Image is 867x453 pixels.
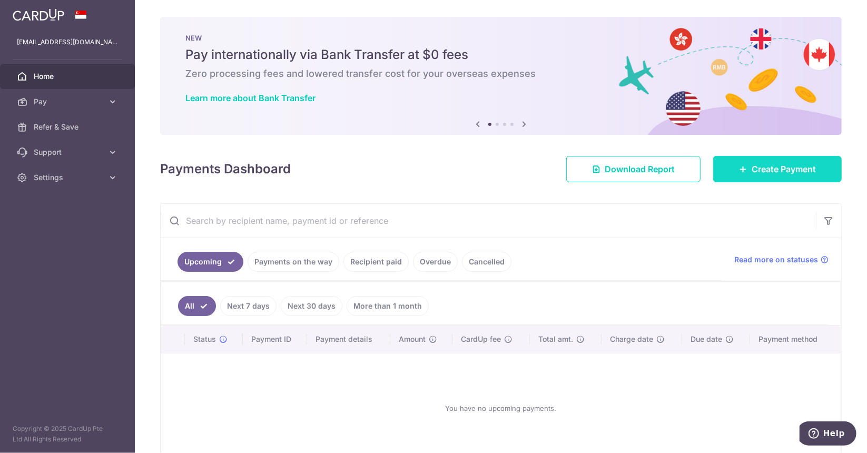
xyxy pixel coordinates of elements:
a: More than 1 month [347,296,429,316]
span: Support [34,147,103,157]
a: Learn more about Bank Transfer [185,93,316,103]
h6: Zero processing fees and lowered transfer cost for your overseas expenses [185,67,816,80]
span: Amount [399,334,426,344]
span: Home [34,71,103,82]
a: Recipient paid [343,252,409,272]
input: Search by recipient name, payment id or reference [161,204,816,238]
a: Download Report [566,156,701,182]
a: Payments on the way [248,252,339,272]
th: Payment details [307,326,390,353]
a: Create Payment [713,156,842,182]
span: Read more on statuses [734,254,818,265]
span: Pay [34,96,103,107]
iframe: Opens a widget where you can find more information [800,421,856,448]
span: Settings [34,172,103,183]
span: Charge date [610,334,653,344]
a: Next 30 days [281,296,342,316]
span: Total amt. [538,334,573,344]
h4: Payments Dashboard [160,160,291,179]
a: Cancelled [462,252,511,272]
a: All [178,296,216,316]
a: Next 7 days [220,296,277,316]
span: Status [193,334,216,344]
span: Refer & Save [34,122,103,132]
span: Due date [691,334,722,344]
p: NEW [185,34,816,42]
a: Upcoming [178,252,243,272]
span: CardUp fee [461,334,501,344]
a: Read more on statuses [734,254,829,265]
span: Create Payment [752,163,816,175]
img: Bank transfer banner [160,17,842,135]
p: [EMAIL_ADDRESS][DOMAIN_NAME] [17,37,118,47]
th: Payment ID [243,326,307,353]
h5: Pay internationally via Bank Transfer at $0 fees [185,46,816,63]
a: Overdue [413,252,458,272]
th: Payment method [750,326,841,353]
img: CardUp [13,8,64,21]
span: Download Report [605,163,675,175]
